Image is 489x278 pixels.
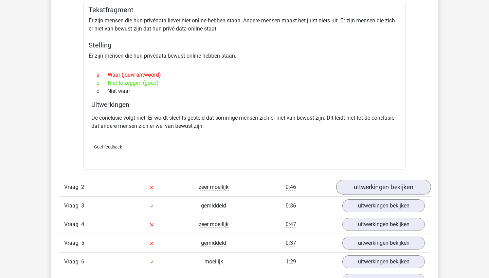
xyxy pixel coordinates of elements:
h5: Stelling [89,41,400,49]
span: 0:46 [286,184,296,191]
p: De conclusie volgt niet. Er wordt slechts gesteld dat sommige mensen zich er niet van bewust zijn... [91,114,398,130]
h5: Tekstfragment [89,6,400,14]
a: uitwerkingen bekijken [342,255,425,268]
span: 2 [81,184,84,190]
span: c [96,87,107,95]
span: Vraag [64,202,81,210]
span: 4 [81,221,84,227]
span: Vraag [64,183,81,191]
div: Niet te zeggen (goed) [91,79,398,87]
a: uitwerkingen bekijken [342,237,425,250]
span: gemiddeld [201,202,226,209]
span: 0:36 [286,202,296,209]
span: b [96,79,108,87]
span: Vraag [64,220,81,229]
span: 3 [81,202,84,209]
span: gemiddeld [201,240,226,246]
span: 0:37 [286,240,296,246]
span: moeilijk [204,258,223,265]
span: Geef feedback [94,144,122,150]
a: uitwerkingen bekijken [342,218,425,231]
div: Waar (jouw antwoord) [91,71,398,79]
div: Er zijn mensen die hun privédata liever niet online hebben staan. Andere mensen maakt het juist n... [83,3,406,170]
span: zeer moeilijk [199,221,229,228]
span: 1:29 [286,258,296,265]
span: 5 [81,240,84,246]
span: 6 [81,258,84,265]
span: zeer moeilijk [199,184,229,191]
div: Niet waar [91,87,398,95]
h4: Uitwerkingen [91,101,398,108]
a: uitwerkingen bekijken [336,180,431,195]
span: 0:47 [286,221,296,228]
span: a [96,71,108,79]
a: uitwerkingen bekijken [342,199,425,212]
span: Vraag [64,239,81,247]
span: Vraag [64,258,81,266]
